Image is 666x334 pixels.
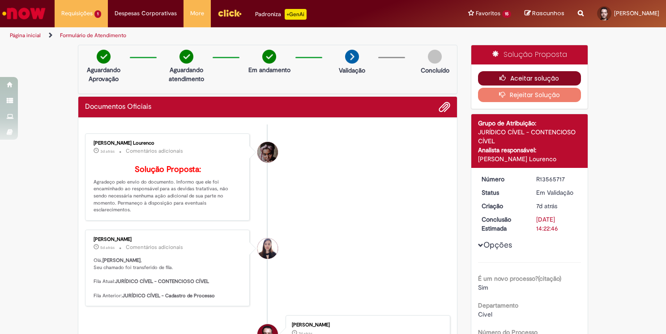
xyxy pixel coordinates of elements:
p: Validação [339,66,365,75]
ul: Trilhas de página [7,27,437,44]
p: Agradeço pelo envio do documento. Informo que ele foi encaminhado ao responsável para as devidas ... [94,165,243,214]
span: 7d atrás [536,202,557,210]
span: Requisições [61,9,93,18]
div: [DATE] 14:22:46 [536,215,578,233]
a: Rascunhos [525,9,564,18]
span: 1 [94,10,101,18]
span: 15 [502,10,511,18]
div: Analista responsável: [478,146,581,154]
div: Juliana Cadete Silva Rodrigues [257,238,278,259]
span: Despesas Corporativas [115,9,177,18]
div: Solução Proposta [471,45,588,64]
div: [PERSON_NAME] Lourenco [94,141,243,146]
p: Em andamento [248,65,290,74]
span: Sim [478,283,488,291]
button: Aceitar solução [478,71,581,86]
b: [PERSON_NAME] [102,257,141,264]
b: É um novo processo?(citação) [478,274,561,283]
time: 29/09/2025 12:24:01 [100,149,115,154]
p: Olá, , Seu chamado foi transferido de fila. Fila Atual: Fila Anterior: [94,257,243,299]
div: Luana Pontes Lourenco [257,142,278,163]
small: Comentários adicionais [126,244,183,251]
img: img-circle-grey.png [428,50,442,64]
p: Aguardando atendimento [165,65,208,83]
span: [PERSON_NAME] [614,9,659,17]
img: check-circle-green.png [179,50,193,64]
div: [PERSON_NAME] [94,237,243,242]
time: 26/09/2025 16:58:40 [100,245,115,250]
p: Concluído [421,66,449,75]
div: [PERSON_NAME] [292,322,441,328]
span: Rascunhos [532,9,564,17]
b: Solução Proposta: [135,164,201,175]
button: Rejeitar Solução [478,88,581,102]
img: ServiceNow [1,4,47,22]
img: check-circle-green.png [97,50,111,64]
img: check-circle-green.png [262,50,276,64]
dt: Conclusão Estimada [475,215,530,233]
dt: Criação [475,201,530,210]
span: 3d atrás [100,149,115,154]
a: Formulário de Atendimento [60,32,126,39]
span: More [190,9,204,18]
b: JURÍDICO CÍVEL - Cadastro de Processo [122,292,215,299]
h2: Documentos Oficiais Histórico de tíquete [85,103,151,111]
img: arrow-next.png [345,50,359,64]
dt: Número [475,175,530,184]
time: 25/09/2025 10:22:41 [536,202,557,210]
dt: Status [475,188,530,197]
span: Favoritos [476,9,500,18]
div: [PERSON_NAME] Lourenco [478,154,581,163]
p: +GenAi [285,9,307,20]
div: Grupo de Atribuição: [478,119,581,128]
div: Padroniza [255,9,307,20]
img: click_logo_yellow_360x200.png [218,6,242,20]
div: JURÍDICO CÍVEL - CONTENCIOSO CÍVEL [478,128,581,146]
b: Departamento [478,301,518,309]
small: Comentários adicionais [126,147,183,155]
b: JURÍDICO CÍVEL - CONTENCIOSO CÍVEL [115,278,209,285]
p: Aguardando Aprovação [82,65,125,83]
button: Adicionar anexos [439,101,450,113]
a: Página inicial [10,32,41,39]
span: Cível [478,310,492,318]
div: R13565717 [536,175,578,184]
div: Em Validação [536,188,578,197]
span: 5d atrás [100,245,115,250]
div: 25/09/2025 10:22:41 [536,201,578,210]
